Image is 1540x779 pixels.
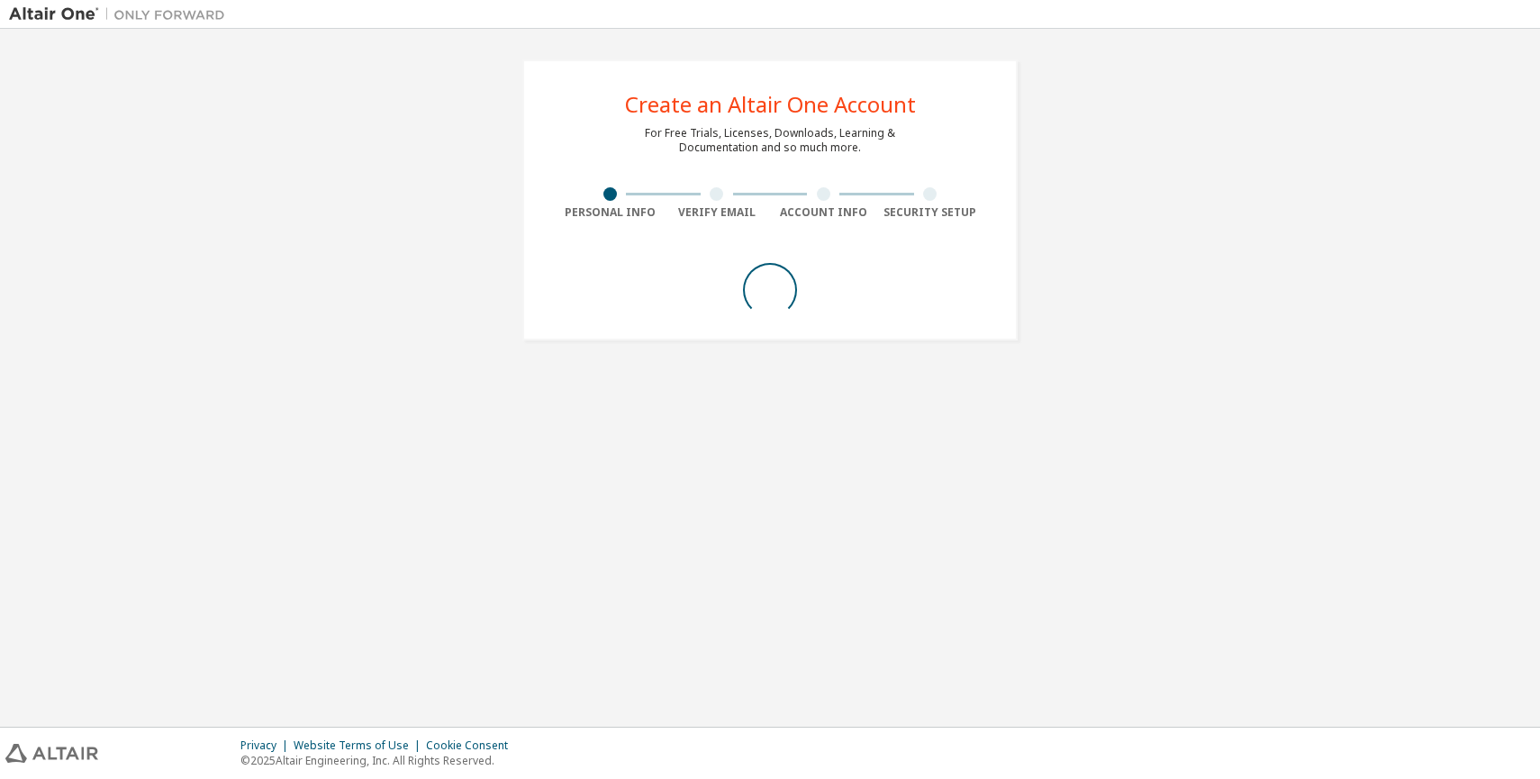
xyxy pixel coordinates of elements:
[770,205,877,220] div: Account Info
[664,205,771,220] div: Verify Email
[557,205,664,220] div: Personal Info
[9,5,234,23] img: Altair One
[877,205,984,220] div: Security Setup
[294,738,426,753] div: Website Terms of Use
[645,126,895,155] div: For Free Trials, Licenses, Downloads, Learning & Documentation and so much more.
[5,744,98,763] img: altair_logo.svg
[240,738,294,753] div: Privacy
[625,94,916,115] div: Create an Altair One Account
[426,738,519,753] div: Cookie Consent
[240,753,519,768] p: © 2025 Altair Engineering, Inc. All Rights Reserved.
